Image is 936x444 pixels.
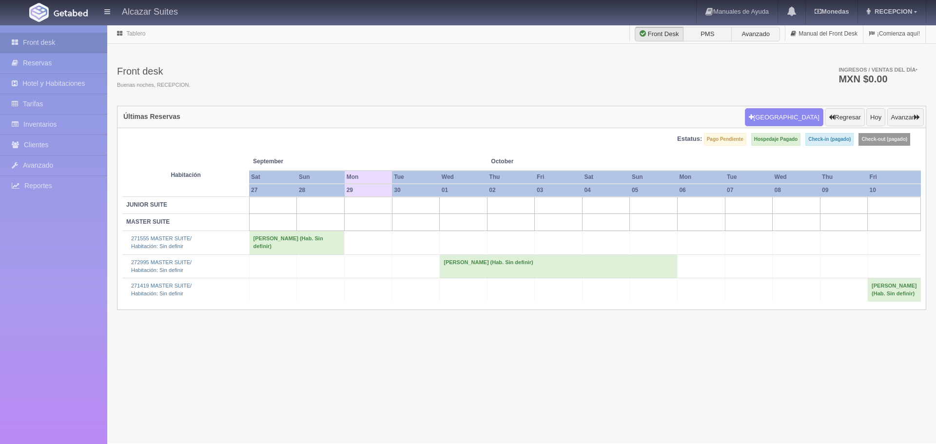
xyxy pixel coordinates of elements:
[131,235,192,249] a: 271555 MASTER SUITE/Habitación: Sin definir
[249,231,345,254] td: [PERSON_NAME] (Hab. Sin definir)
[820,184,868,197] th: 09
[704,133,746,146] label: Pago Pendiente
[117,66,190,77] h3: Front desk
[440,184,487,197] th: 01
[630,184,678,197] th: 05
[392,171,440,184] th: Tue
[820,171,868,184] th: Thu
[29,3,49,22] img: Getabed
[825,108,864,127] button: Regresar
[630,171,678,184] th: Sun
[487,184,535,197] th: 02
[858,133,910,146] label: Check-out (pagado)
[887,108,924,127] button: Avanzar
[535,171,583,184] th: Fri
[487,171,535,184] th: Thu
[126,218,170,225] b: MASTER SUITE
[868,184,921,197] th: 10
[866,108,885,127] button: Hoy
[171,172,200,178] strong: Habitación
[815,8,849,15] b: Monedas
[751,133,800,146] label: Hospedaje Pagado
[126,30,145,37] a: Tablero
[345,171,392,184] th: Mon
[725,171,773,184] th: Tue
[582,171,630,184] th: Sat
[117,81,190,89] span: Buenas noches, RECEPCION.
[297,171,345,184] th: Sun
[54,9,88,17] img: Getabed
[785,24,863,43] a: Manual del Front Desk
[872,8,912,15] span: RECEPCION
[535,184,583,197] th: 03
[249,184,297,197] th: 27
[491,157,578,166] span: October
[773,171,820,184] th: Wed
[683,27,732,41] label: PMS
[838,74,917,84] h3: MXN $0.00
[725,184,773,197] th: 07
[297,184,345,197] th: 28
[582,184,630,197] th: 04
[126,201,167,208] b: JUNIOR SUITE
[131,259,192,273] a: 272995 MASTER SUITE/Habitación: Sin definir
[731,27,780,41] label: Avanzado
[677,135,702,144] label: Estatus:
[249,171,297,184] th: Sat
[838,67,917,73] span: Ingresos / Ventas del día
[868,278,921,302] td: [PERSON_NAME] (Hab. Sin definir)
[123,113,180,120] h4: Últimas Reservas
[440,254,678,278] td: [PERSON_NAME] (Hab. Sin definir)
[863,24,925,43] a: ¡Comienza aquí!
[868,171,921,184] th: Fri
[253,157,341,166] span: September
[773,184,820,197] th: 08
[392,184,440,197] th: 30
[635,27,683,41] label: Front Desk
[745,108,823,127] button: [GEOGRAPHIC_DATA]
[677,171,725,184] th: Mon
[677,184,725,197] th: 06
[122,5,178,17] h4: Alcazar Suites
[345,184,392,197] th: 29
[440,171,487,184] th: Wed
[131,283,192,296] a: 271419 MASTER SUITE/Habitación: Sin definir
[805,133,854,146] label: Check-in (pagado)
